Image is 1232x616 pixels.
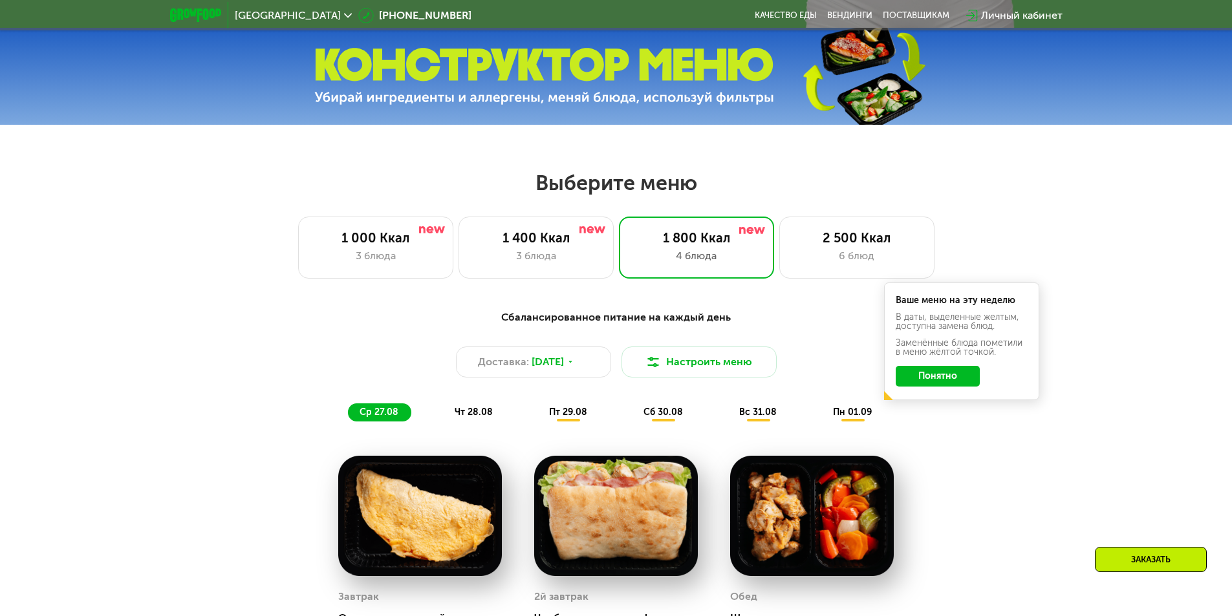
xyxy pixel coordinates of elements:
[643,407,683,418] span: сб 30.08
[755,10,817,21] a: Качество еды
[981,8,1063,23] div: Личный кабинет
[632,230,761,246] div: 1 800 Ккал
[41,170,1191,196] h2: Выберите меню
[549,407,587,418] span: пт 29.08
[472,248,600,264] div: 3 блюда
[455,407,493,418] span: чт 28.08
[827,10,872,21] a: Вендинги
[338,587,379,606] div: Завтрак
[1095,547,1207,572] div: Заказать
[358,8,471,23] a: [PHONE_NUMBER]
[896,313,1028,331] div: В даты, выделенные желтым, доступна замена блюд.
[833,407,872,418] span: пн 01.09
[360,407,398,418] span: ср 27.08
[478,354,529,370] span: Доставка:
[896,366,980,387] button: Понятно
[621,346,777,377] button: Настроить меню
[883,10,949,21] div: поставщикам
[896,296,1028,305] div: Ваше меню на эту неделю
[312,248,440,264] div: 3 блюда
[534,587,589,606] div: 2й завтрак
[793,230,921,246] div: 2 500 Ккал
[472,230,600,246] div: 1 400 Ккал
[793,248,921,264] div: 6 блюд
[235,10,341,21] span: [GEOGRAPHIC_DATA]
[233,310,999,326] div: Сбалансированное питание на каждый день
[312,230,440,246] div: 1 000 Ккал
[739,407,777,418] span: вс 31.08
[896,339,1028,357] div: Заменённые блюда пометили в меню жёлтой точкой.
[532,354,564,370] span: [DATE]
[632,248,761,264] div: 4 блюда
[730,587,757,606] div: Обед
